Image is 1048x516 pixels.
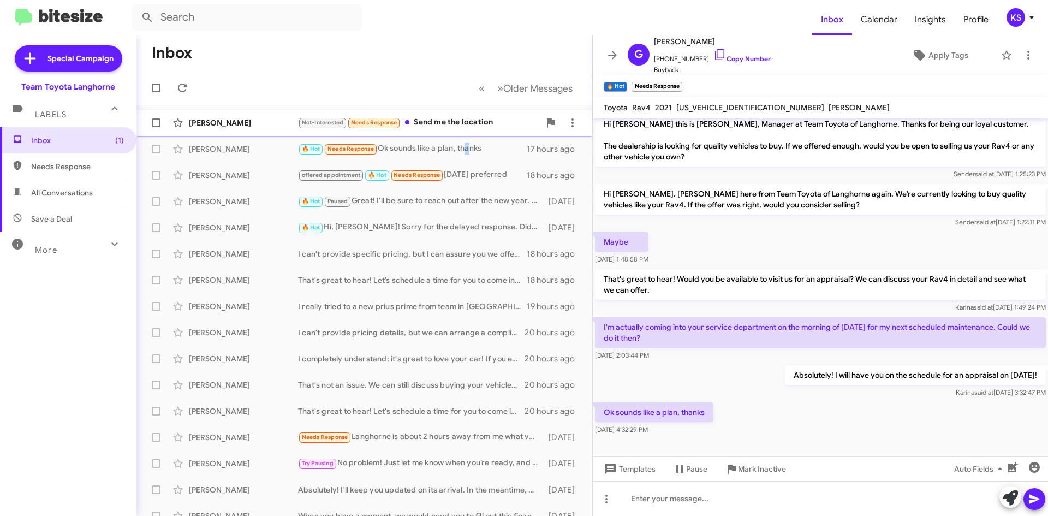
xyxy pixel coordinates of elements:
span: More [35,245,57,255]
div: [PERSON_NAME] [189,379,298,390]
span: [DATE] 2:03:44 PM [595,351,649,359]
div: [PERSON_NAME] [189,353,298,364]
button: Apply Tags [884,45,996,65]
span: Apply Tags [928,45,968,65]
div: [DATE] [543,458,583,469]
div: I completely understand; it's great to love your car! If you ever change your mind or want to exp... [298,353,525,364]
div: [PERSON_NAME] [189,458,298,469]
a: Special Campaign [15,45,122,72]
div: [PERSON_NAME] [189,248,298,259]
a: Insights [906,4,955,35]
div: Ok sounds like a plan, thanks [298,143,527,155]
small: 🔥 Hot [604,82,627,92]
button: Auto Fields [945,459,1015,479]
span: « [479,81,485,95]
div: [DATE] preferred [298,169,527,181]
div: 19 hours ago [527,301,583,312]
span: Karina [DATE] 3:32:47 PM [956,388,1046,396]
div: Great! I'll be sure to reach out after the new year. Enjoy your holidays, and feel free to reach ... [298,195,543,207]
span: [PERSON_NAME] [829,103,890,112]
span: » [497,81,503,95]
span: Pause [686,459,707,479]
p: Maybe [595,232,648,252]
div: That's great to hear! Let's schedule a time for you to come in and get an appraisal for your High... [298,406,525,417]
span: Older Messages [503,82,573,94]
span: Needs Response [302,434,348,441]
span: Auto Fields [954,459,1007,479]
span: [DATE] 1:48:58 PM [595,255,648,263]
div: [PERSON_NAME] [189,327,298,338]
input: Search [132,4,361,31]
span: 🔥 Hot [368,171,386,179]
a: Profile [955,4,997,35]
span: [PHONE_NUMBER] [654,48,771,64]
span: Special Campaign [47,53,114,64]
div: That's great to hear! Let’s schedule a time for you to come in and get an offer. When are you ava... [298,275,527,286]
a: Copy Number [713,55,771,63]
p: I'm actually coming into your service department on the morning of [DATE] for my next scheduled m... [595,317,1046,348]
div: I really tried to a new prius prime from team in [GEOGRAPHIC_DATA]. But the add ons were over 2k$... [298,301,527,312]
span: Needs Response [31,161,124,172]
div: Team Toyota Langhorne [21,81,115,92]
nav: Page navigation example [473,77,579,99]
span: Labels [35,110,67,120]
button: Templates [593,459,664,479]
div: [DATE] [543,432,583,443]
div: No problem! Just let me know when you’re ready, and we can set up a time for you to come by. [298,457,543,470]
span: [DATE] 4:32:29 PM [595,425,648,434]
span: G [634,46,643,63]
div: [PERSON_NAME] [189,484,298,495]
span: [US_VEHICLE_IDENTIFICATION_NUMBER] [676,103,824,112]
button: Next [491,77,579,99]
span: Needs Response [351,119,397,126]
div: [PERSON_NAME] [189,406,298,417]
h1: Inbox [152,44,192,62]
p: That's great to hear! Would you be available to visit us for an appraisal? We can discuss your Ra... [595,269,1046,300]
a: Inbox [812,4,852,35]
span: said at [974,303,993,311]
div: [DATE] [543,484,583,495]
div: Send me the location [298,116,540,129]
span: Calendar [852,4,906,35]
div: [PERSON_NAME] [189,144,298,155]
div: That's not an issue. We can still discuss buying your vehicle. Let's set up an appointment to eva... [298,379,525,390]
span: Needs Response [327,145,374,152]
span: Inbox [31,135,124,146]
div: I can't provide specific pricing, but I can assure you we offer competitive offers for quality ve... [298,248,527,259]
div: I can't provide pricing details, but we can arrange a complimentary appraisal for your Sienna. Wo... [298,327,525,338]
div: [PERSON_NAME] [189,222,298,233]
div: Langhorne is about 2 hours away from me what van you do for me that Citi-world Toyota could not do ? [298,431,543,443]
div: [PERSON_NAME] [189,301,298,312]
span: All Conversations [31,187,93,198]
span: Paused [327,198,348,205]
div: [PERSON_NAME] [189,170,298,181]
div: 18 hours ago [527,170,583,181]
div: [PERSON_NAME] [189,117,298,128]
div: 20 hours ago [525,406,583,417]
div: Hi, [PERSON_NAME]! Sorry for the delayed response. Did you have the chance to stop in [DATE]? [298,221,543,234]
p: Ok sounds like a plan, thanks [595,402,713,422]
p: Absolutely! I will have you on the schedule for an appraisal on [DATE]! [785,365,1046,385]
span: Toyota [604,103,628,112]
span: 🔥 Hot [302,224,320,231]
p: Hi [PERSON_NAME] this is [PERSON_NAME], Manager at Team Toyota of Langhorne. Thanks for being our... [595,114,1046,167]
span: 2021 [655,103,672,112]
span: Templates [602,459,656,479]
span: said at [976,218,996,226]
div: [DATE] [543,222,583,233]
span: said at [975,170,994,178]
span: Not-Interested [302,119,344,126]
span: Try Pausing [302,460,334,467]
div: 20 hours ago [525,379,583,390]
span: (1) [115,135,124,146]
div: 17 hours ago [527,144,583,155]
button: Previous [472,77,491,99]
button: Mark Inactive [716,459,795,479]
div: 18 hours ago [527,248,583,259]
p: Hi [PERSON_NAME]. [PERSON_NAME] here from Team Toyota of Langhorne again. We’re currently looking... [595,184,1046,215]
span: Needs Response [394,171,440,179]
span: Mark Inactive [738,459,786,479]
div: KS [1007,8,1025,27]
